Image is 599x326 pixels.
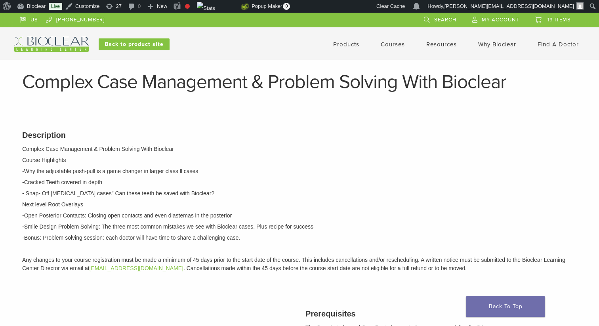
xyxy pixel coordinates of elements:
a: Resources [426,41,457,48]
span: Any changes to your course registration must be made a minimum of 45 days prior to the start date... [22,257,565,271]
p: - Snap- Off [MEDICAL_DATA] cases" Can these teeth be saved with Bioclear? [22,189,577,198]
a: Live [49,3,62,10]
span: 19 items [547,17,571,23]
a: Search [424,13,456,25]
a: [PHONE_NUMBER] [46,13,105,25]
a: Courses [381,41,405,48]
a: [EMAIL_ADDRESS][DOMAIN_NAME] [90,265,183,271]
p: -Why the adjustable push-pull is a game changer in larger class ll cases [22,167,577,175]
a: Back To Top [466,296,545,317]
a: US [20,13,38,25]
a: 19 items [535,13,571,25]
h3: Prerequisites [305,308,577,320]
p: -Open Posterior Contacts: Closing open contacts and even diastemas in the posterior [22,212,577,220]
p: -Cracked Teeth covered in depth [22,178,577,187]
img: Bioclear [14,37,89,52]
a: My Account [472,13,519,25]
span: My Account [482,17,519,23]
h1: Complex Case Management & Problem Solving With Bioclear [22,72,577,92]
span: 0 [283,3,290,10]
a: Back to product site [99,38,170,50]
span: [PERSON_NAME][EMAIL_ADDRESS][DOMAIN_NAME] [444,3,574,9]
a: Products [333,41,359,48]
h3: Description [22,129,577,141]
img: Views over 48 hours. Click for more Jetpack Stats. [197,2,241,11]
a: Why Bioclear [478,41,516,48]
p: -Smile Design Problem Solving: The three most common mistakes we see with Bioclear cases, Plus re... [22,223,577,231]
p: Next level Root Overlays [22,200,577,209]
div: Focus keyphrase not set [185,4,190,9]
p: Complex Case Management & Problem Solving With Bioclear [22,145,577,153]
p: Course Highlights [22,156,577,164]
span: Search [434,17,456,23]
a: Find A Doctor [538,41,579,48]
p: -Bonus: Problem solving session: each doctor will have time to share a challenging case. [22,234,577,242]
